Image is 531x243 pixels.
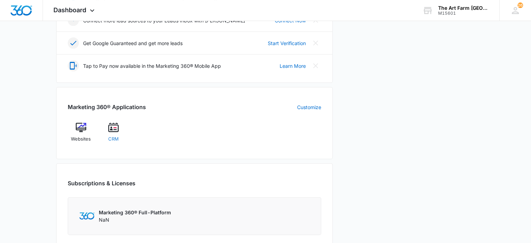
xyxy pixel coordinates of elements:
div: NaN [99,209,171,223]
button: Close [310,60,321,71]
img: Marketing 360 Logo [79,212,95,220]
a: Customize [297,103,321,111]
p: Marketing 360® Full-Platform [99,209,171,216]
span: 26 [517,2,523,8]
a: Websites [68,122,95,148]
span: Dashboard [53,6,86,14]
div: account id [438,11,489,16]
a: Learn More [280,62,306,70]
span: CRM [108,136,119,143]
p: Tap to Pay now available in the Marketing 360® Mobile App [83,62,221,70]
button: Close [310,37,321,49]
h2: Marketing 360® Applications [68,103,146,111]
a: Start Verification [268,40,306,47]
h2: Subscriptions & Licenses [68,179,135,187]
p: Get Google Guaranteed and get more leads [83,40,183,47]
div: account name [438,5,489,11]
span: Websites [71,136,91,143]
div: notifications count [517,2,523,8]
a: CRM [100,122,127,148]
